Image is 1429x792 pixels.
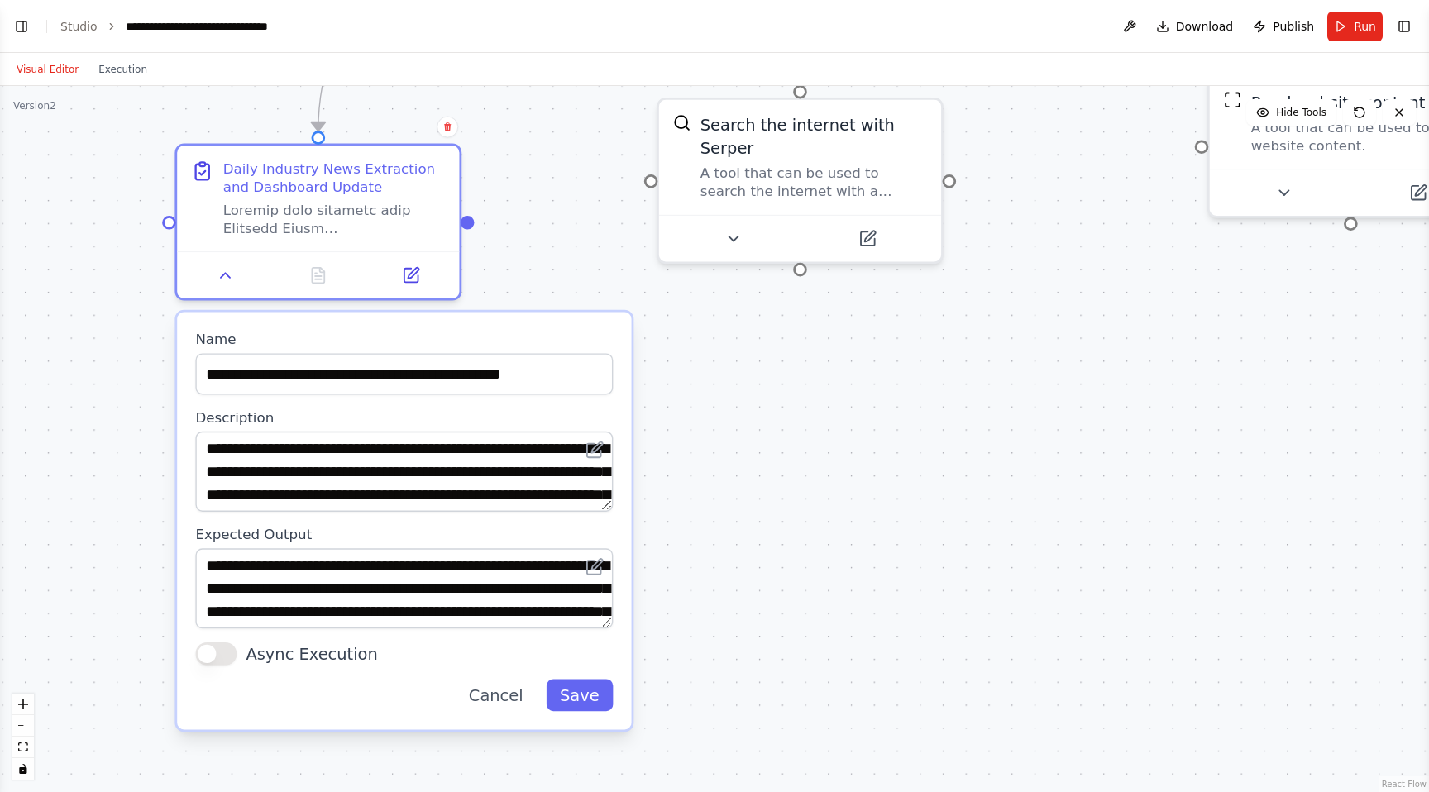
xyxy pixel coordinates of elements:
[581,553,609,580] button: Open in editor
[455,679,537,711] button: Cancel
[1149,12,1240,41] button: Download
[195,331,613,349] label: Name
[60,18,312,35] nav: breadcrumb
[371,261,450,289] button: Open in side panel
[546,679,613,711] button: Save
[1327,12,1383,41] button: Run
[657,98,944,264] div: SerperDevToolSearch the internet with SerperA tool that can be used to search the internet with a...
[246,642,377,666] label: Async Execution
[195,408,613,427] label: Description
[1246,12,1321,41] button: Publish
[1382,780,1427,789] a: React Flow attribution
[12,737,34,758] button: fit view
[700,165,928,201] div: A tool that can be used to search the internet with a search_query. Supports different search typ...
[223,201,446,237] div: Loremip dolo sitametc adip Elitsedd Eiusm (temporincidid.utlaboreet.dol), Magnaali Enimadmi (veni...
[270,261,366,289] button: No output available
[1246,99,1336,126] button: Hide Tools
[437,117,458,138] button: Delete node
[581,436,609,463] button: Open in editor
[802,225,932,252] button: Open in side panel
[12,715,34,737] button: zoom out
[672,113,691,131] img: SerperDevTool
[1276,106,1326,119] span: Hide Tools
[12,694,34,780] div: React Flow controls
[1176,18,1234,35] span: Download
[223,160,446,196] div: Daily Industry News Extraction and Dashboard Update
[10,15,33,38] button: Show left sidebar
[13,99,56,112] div: Version 2
[195,526,613,544] label: Expected Output
[12,694,34,715] button: zoom in
[12,758,34,780] button: toggle interactivity
[174,144,461,301] div: Daily Industry News Extraction and Dashboard UpdateLoremip dolo sitametc adip Elitsedd Eiusm (tem...
[88,60,157,79] button: Execution
[60,20,98,33] a: Studio
[1393,15,1416,38] button: Show right sidebar
[1251,91,1426,114] div: Read website content
[7,60,88,79] button: Visual Editor
[1223,91,1241,109] img: ScrapeWebsiteTool
[1273,18,1314,35] span: Publish
[1354,18,1376,35] span: Run
[700,113,928,159] div: Search the internet with Serper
